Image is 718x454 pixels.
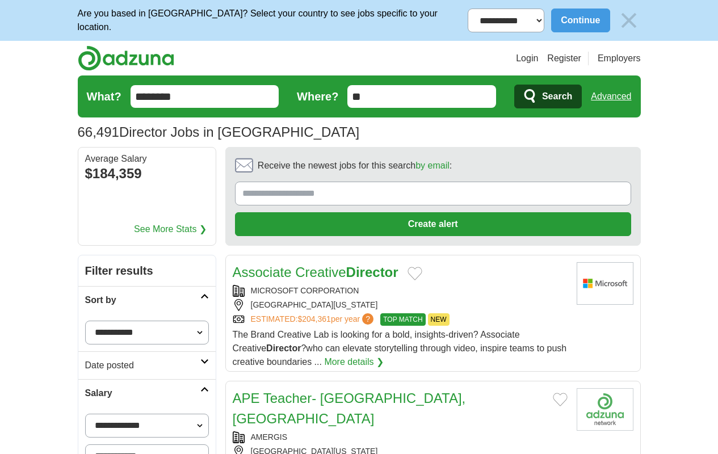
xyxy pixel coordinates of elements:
[251,313,376,326] a: ESTIMATED:$204,361per year?
[78,124,360,140] h1: Director Jobs in [GEOGRAPHIC_DATA]
[551,9,610,32] button: Continue
[577,388,633,431] img: Company logo
[233,264,398,280] a: Associate CreativeDirector
[266,343,301,353] strong: Director
[324,355,384,369] a: More details ❯
[591,85,631,108] a: Advanced
[514,85,582,108] button: Search
[78,122,119,142] span: 66,491
[78,7,468,34] p: Are you based in [GEOGRAPHIC_DATA]? Select your country to see jobs specific to your location.
[233,299,568,311] div: [GEOGRAPHIC_DATA][US_STATE]
[78,286,216,314] a: Sort by
[428,313,450,326] span: NEW
[258,159,452,173] span: Receive the newest jobs for this search :
[362,313,373,325] span: ?
[85,154,209,163] div: Average Salary
[233,330,567,367] span: The Brand Creative Lab is looking for a bold, insights-driven? Associate Creative ?who can elevat...
[85,359,200,372] h2: Date posted
[134,222,207,236] a: See More Stats ❯
[235,212,631,236] button: Create alert
[78,379,216,407] a: Salary
[251,286,359,295] a: MICROSOFT CORPORATION
[78,255,216,286] h2: Filter results
[553,393,568,406] button: Add to favorite jobs
[542,85,572,108] span: Search
[87,88,121,105] label: What?
[380,313,425,326] span: TOP MATCH
[233,431,568,443] div: AMERGIS
[297,314,330,323] span: $204,361
[598,52,641,65] a: Employers
[297,88,338,105] label: Where?
[233,390,466,426] a: APE Teacher- [GEOGRAPHIC_DATA], [GEOGRAPHIC_DATA]
[617,9,641,32] img: icon_close_no_bg.svg
[577,262,633,305] img: Microsoft logo
[516,52,538,65] a: Login
[547,52,581,65] a: Register
[85,163,209,184] div: $184,359
[78,45,174,71] img: Adzuna logo
[408,267,422,280] button: Add to favorite jobs
[85,386,200,400] h2: Salary
[346,264,398,280] strong: Director
[85,293,200,307] h2: Sort by
[78,351,216,379] a: Date posted
[415,161,450,170] a: by email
